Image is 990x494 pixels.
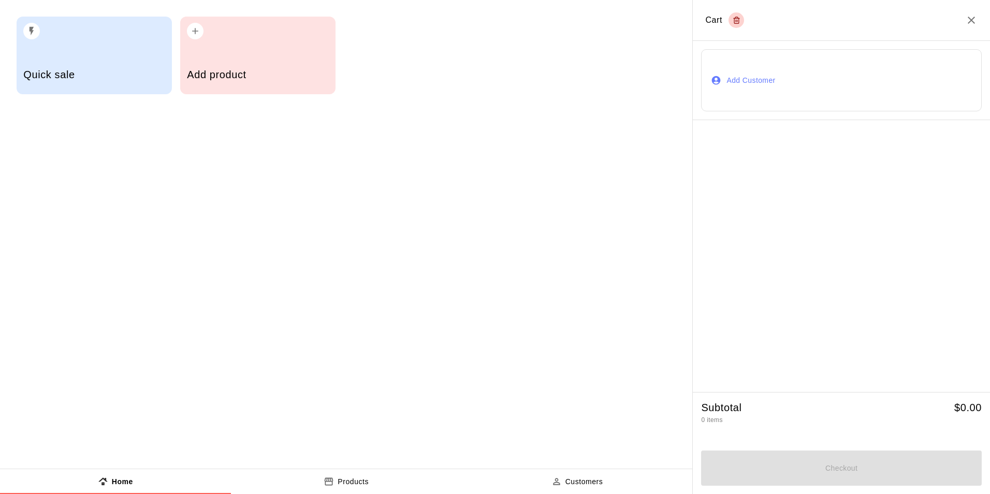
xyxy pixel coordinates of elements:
button: Quick sale [17,17,172,94]
span: 0 items [701,416,722,424]
p: Products [338,476,369,487]
h5: $ 0.00 [954,401,982,415]
h5: Subtotal [701,401,741,415]
h5: Add product [187,68,328,82]
div: Cart [705,12,744,28]
button: Add Customer [701,49,982,111]
button: Add product [180,17,336,94]
h5: Quick sale [23,68,165,82]
button: Close [965,14,978,26]
p: Home [112,476,133,487]
p: Customers [565,476,603,487]
button: Empty cart [729,12,744,28]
